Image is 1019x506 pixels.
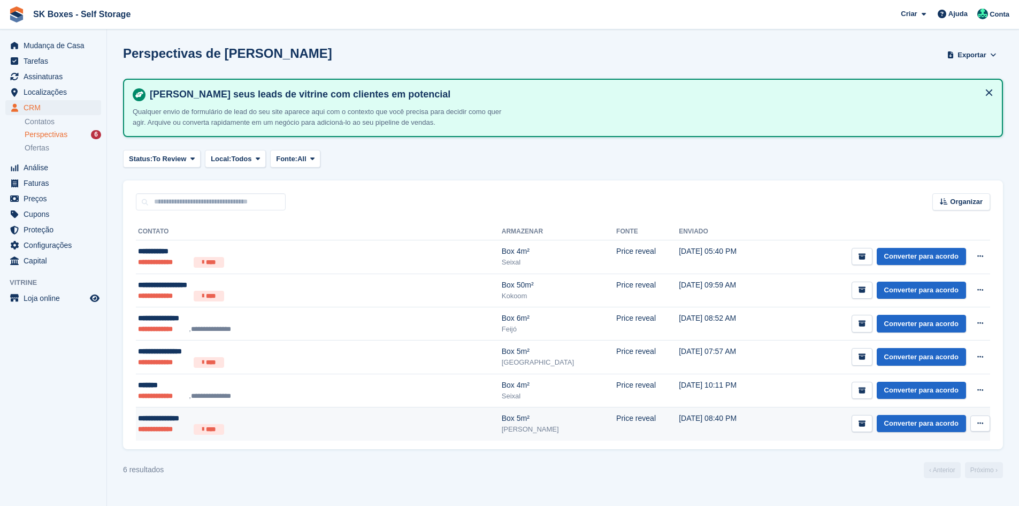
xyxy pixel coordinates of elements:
td: [DATE] 08:52 AM [679,307,770,341]
span: Todos [231,154,251,164]
td: Price reveal [616,407,679,441]
span: Status: [129,154,152,164]
span: Preços [24,191,88,206]
a: menu [5,100,101,115]
th: Armazenar [502,223,616,240]
a: Contatos [25,117,101,127]
p: Qualquer envio de formulário de lead do seu site aparece aqui com o contexto que você precisa par... [133,107,507,127]
button: Exportar [945,46,999,64]
td: [DATE] 05:40 PM [679,240,770,274]
span: Perspectivas [25,130,67,140]
a: Loja de pré-visualização [88,292,101,305]
img: SK Boxes - Comercial [977,9,988,19]
span: Vitrine [10,277,106,288]
span: Fonte: [276,154,297,164]
a: Converter para acordo [877,248,966,266]
div: Box 6m² [502,313,616,324]
span: Conta [990,9,1009,20]
div: [GEOGRAPHIC_DATA] [502,357,616,368]
span: Cupons [24,207,88,222]
span: CRM [24,100,88,115]
td: Price reveal [616,274,679,307]
a: Converter para acordo [877,282,966,299]
a: Anterior [924,462,961,478]
th: Fonte [616,223,679,240]
div: [PERSON_NAME] [502,424,616,435]
td: Price reveal [616,341,679,374]
nav: Page [922,462,1005,478]
th: Enviado [679,223,770,240]
a: menu [5,291,101,306]
span: Configurações [24,238,88,253]
a: menu [5,207,101,222]
div: Box 5m² [502,413,616,424]
a: menu [5,238,101,253]
div: Box 50m² [502,280,616,291]
div: 6 resultados [123,464,164,475]
span: Tarefas [24,54,88,69]
a: menu [5,160,101,175]
img: stora-icon-8386f47178a22dfd0bd8f6a31ec36ba5ce8667c1dd55bd0f319d3a0aa187defe.svg [9,6,25,22]
div: Kokoom [502,291,616,301]
td: [DATE] 09:59 AM [679,274,770,307]
div: Box 4m² [502,246,616,257]
td: Price reveal [616,307,679,341]
div: Box 5m² [502,346,616,357]
h1: Perspectivas de [PERSON_NAME] [123,46,332,61]
a: Converter para acordo [877,315,966,333]
button: Fonte: All [270,150,320,168]
td: [DATE] 07:57 AM [679,341,770,374]
span: Capital [24,253,88,268]
a: Converter para acordo [877,415,966,433]
a: menu [5,38,101,53]
span: All [297,154,307,164]
div: 6 [91,130,101,139]
span: Criar [901,9,917,19]
a: menu [5,222,101,237]
th: Contato [136,223,502,240]
div: Seixal [502,391,616,402]
span: Loja online [24,291,88,306]
a: menu [5,191,101,206]
a: Perspectivas 6 [25,129,101,140]
span: Organizar [950,197,983,207]
div: Seixal [502,257,616,268]
button: Status: To Review [123,150,201,168]
div: Feijó [502,324,616,335]
td: Price reveal [616,374,679,407]
a: Próximo [965,462,1003,478]
span: Mudança de Casa [24,38,88,53]
button: Local: Todos [205,150,266,168]
span: Assinaturas [24,69,88,84]
a: menu [5,85,101,100]
span: To Review [152,154,186,164]
a: menu [5,69,101,84]
span: Local: [211,154,231,164]
td: [DATE] 08:40 PM [679,407,770,441]
a: menu [5,253,101,268]
td: [DATE] 10:11 PM [679,374,770,407]
span: Faturas [24,176,88,191]
span: Localizações [24,85,88,100]
span: Exportar [957,50,986,61]
a: SK Boxes - Self Storage [29,5,135,23]
a: menu [5,176,101,191]
div: Box 4m² [502,380,616,391]
span: Proteção [24,222,88,237]
a: Converter para acordo [877,348,966,366]
h4: [PERSON_NAME] seus leads de vitrine com clientes em potencial [145,88,993,101]
a: menu [5,54,101,69]
span: Ofertas [25,143,49,153]
a: Ofertas [25,142,101,154]
td: Price reveal [616,240,679,274]
span: Análise [24,160,88,175]
span: Ajuda [948,9,968,19]
a: Converter para acordo [877,382,966,399]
